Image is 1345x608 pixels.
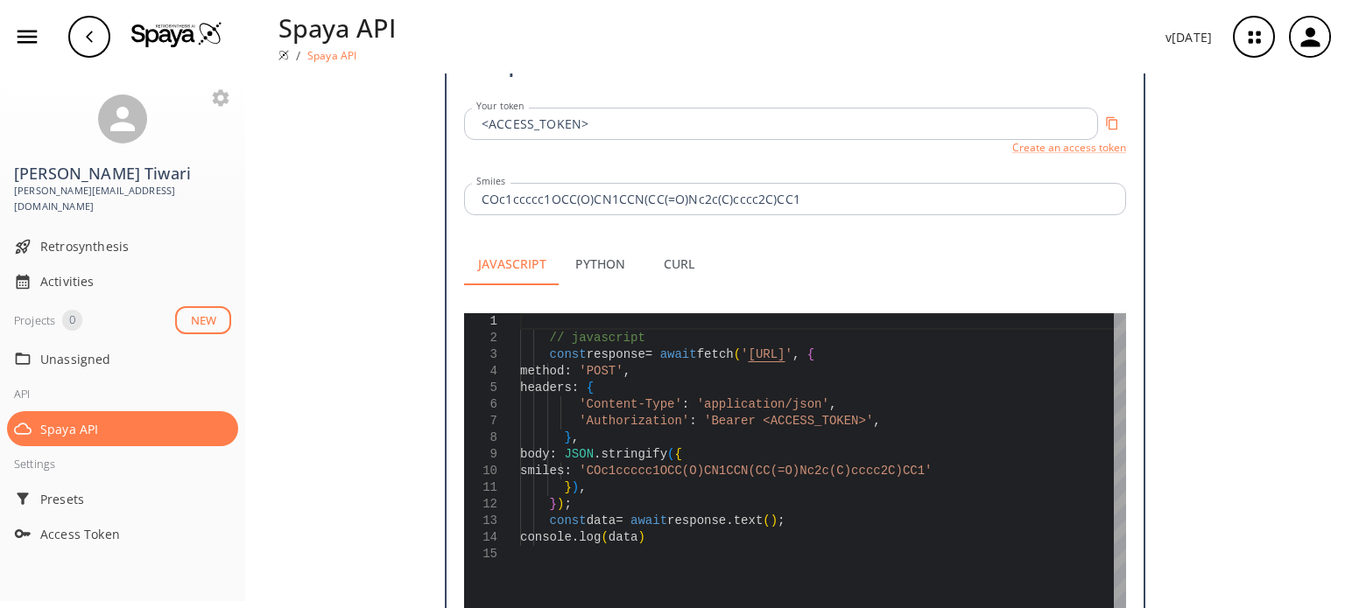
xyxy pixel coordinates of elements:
[579,414,689,428] span: 'Authorization'
[464,496,497,513] div: 12
[601,447,667,461] span: stringify
[14,183,231,215] span: [PERSON_NAME][EMAIL_ADDRESS][DOMAIN_NAME]
[792,347,799,361] span: ,
[564,480,571,494] span: }
[749,347,785,361] span: [URL]
[579,397,682,411] span: 'Content-Type'
[464,479,497,496] div: 11
[550,514,587,528] span: const
[630,514,667,528] span: await
[587,514,616,528] span: data
[579,364,623,378] span: 'POST'
[7,411,238,446] div: Spaya API
[645,347,652,361] span: =
[704,414,873,428] span: 'Bearer <ACCESS_TOKEN>'
[682,397,689,411] span: :
[296,46,300,65] li: /
[689,414,696,428] span: :
[464,446,497,463] div: 9
[564,430,571,444] span: }
[572,530,579,544] span: .
[520,447,550,461] span: body
[572,381,579,395] span: :
[579,530,601,544] span: log
[464,346,497,363] div: 3
[674,447,681,461] span: {
[40,420,231,438] span: Spaya API
[829,397,836,411] span: ,
[40,525,231,543] span: Access Token
[464,430,497,446] div: 8
[62,311,82,329] span: 0
[40,350,231,368] span: Unassigned
[40,490,231,508] span: Presets
[579,480,586,494] span: ,
[278,50,289,60] img: Spaya logo
[1012,140,1126,155] button: Create an access token
[464,529,497,546] div: 14
[550,331,645,345] span: // javascript
[40,237,231,255] span: Retrosynthesis
[464,396,497,413] div: 6
[550,347,587,361] span: const
[667,514,726,528] span: response
[14,310,55,331] div: Projects
[564,364,571,378] span: :
[609,530,638,544] span: data
[131,21,222,47] img: Logo Spaya
[14,164,231,183] h3: [PERSON_NAME] Tiwari
[601,530,608,544] span: (
[560,243,639,285] button: Python
[807,347,814,361] span: {
[520,464,564,478] span: smiles
[697,347,734,361] span: fetch
[616,514,623,528] span: =
[520,530,572,544] span: console
[660,347,697,361] span: await
[278,9,396,46] p: Spaya API
[785,347,792,361] span: '
[778,514,785,528] span: ;
[464,243,560,285] button: Javascript
[637,530,644,544] span: )
[464,380,497,396] div: 5
[623,364,630,378] span: ,
[564,464,571,478] span: :
[175,306,231,335] button: NEW
[587,347,645,361] span: response
[464,313,497,330] div: 1
[572,480,579,494] span: )
[1165,28,1212,46] p: v [DATE]
[550,497,557,511] span: }
[550,447,557,461] span: :
[464,463,497,479] div: 10
[771,514,778,528] span: )
[564,447,594,461] span: JSON
[697,397,829,411] span: 'application/json'
[307,48,356,63] p: Spaya API
[564,497,571,511] span: ;
[464,546,497,563] div: 15
[40,272,231,290] span: Activities
[741,347,748,361] span: '
[734,347,741,361] span: (
[464,513,497,529] div: 13
[464,330,497,346] div: 2
[464,363,497,380] div: 4
[763,514,770,528] span: (
[7,264,238,299] div: Activities
[7,229,238,264] div: Retrosynthesis
[7,516,238,551] div: Access Token
[734,514,764,528] span: text
[520,381,572,395] span: headers
[639,243,718,285] button: Curl
[464,413,497,430] div: 7
[572,430,579,444] span: ,
[7,481,238,516] div: Presets
[726,514,733,528] span: .
[557,497,564,511] span: )
[520,364,564,378] span: method
[873,414,880,428] span: ,
[476,175,506,188] label: Smiles
[476,100,525,113] label: Your token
